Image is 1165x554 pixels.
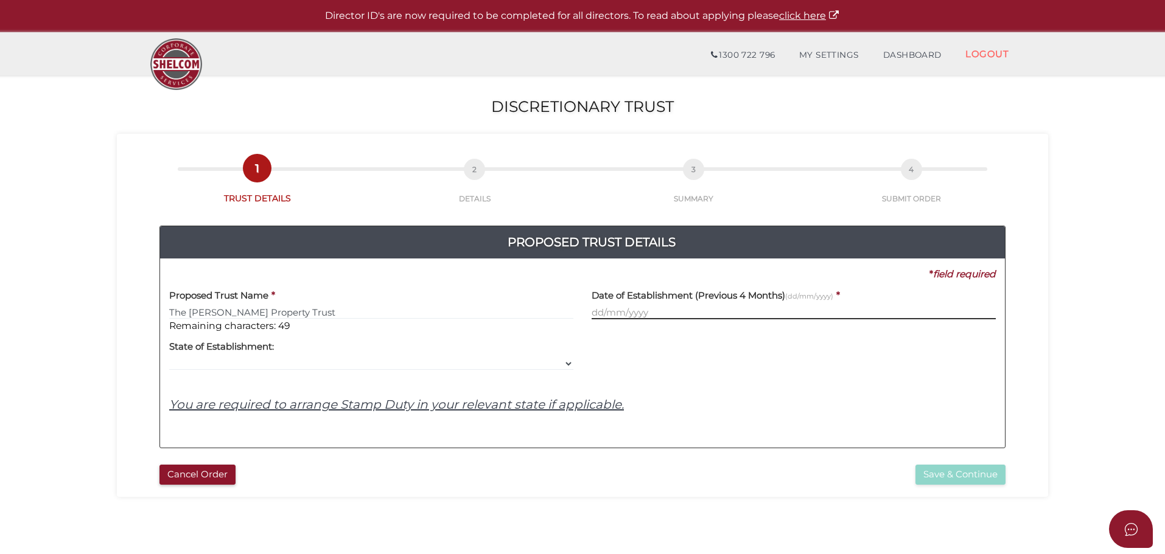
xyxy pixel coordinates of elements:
small: (dd/mm/yyyy) [785,292,833,300]
span: 4 [901,159,922,180]
button: Open asap [1109,510,1153,548]
span: 1 [247,158,268,179]
h4: Date of Establishment (Previous 4 Months) [592,291,833,301]
h4: State of Establishment: [169,342,274,352]
a: MY SETTINGS [787,43,871,68]
span: 3 [683,159,704,180]
img: Logo [144,32,208,96]
a: 1300 722 796 [699,43,787,68]
u: You are required to arrange Stamp Duty in your relevant state if applicable. [169,397,624,412]
button: Cancel Order [159,465,236,485]
i: field required [933,268,996,280]
a: 2DETAILS [367,172,582,204]
a: DASHBOARD [871,43,954,68]
a: 1TRUST DETAILS [147,171,367,204]
h4: Proposed Trust Name [169,291,268,301]
button: Save & Continue [915,465,1006,485]
a: 3SUMMARY [582,172,805,204]
a: LOGOUT [953,41,1021,66]
a: click here [779,10,840,21]
a: 4SUBMIT ORDER [805,172,1018,204]
h4: Proposed Trust Details [169,232,1014,252]
p: Director ID's are now required to be completed for all directors. To read about applying please [30,9,1135,23]
input: dd/mm/yyyy [592,306,996,319]
span: 2 [464,159,485,180]
span: Remaining characters: 49 [169,320,290,331]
